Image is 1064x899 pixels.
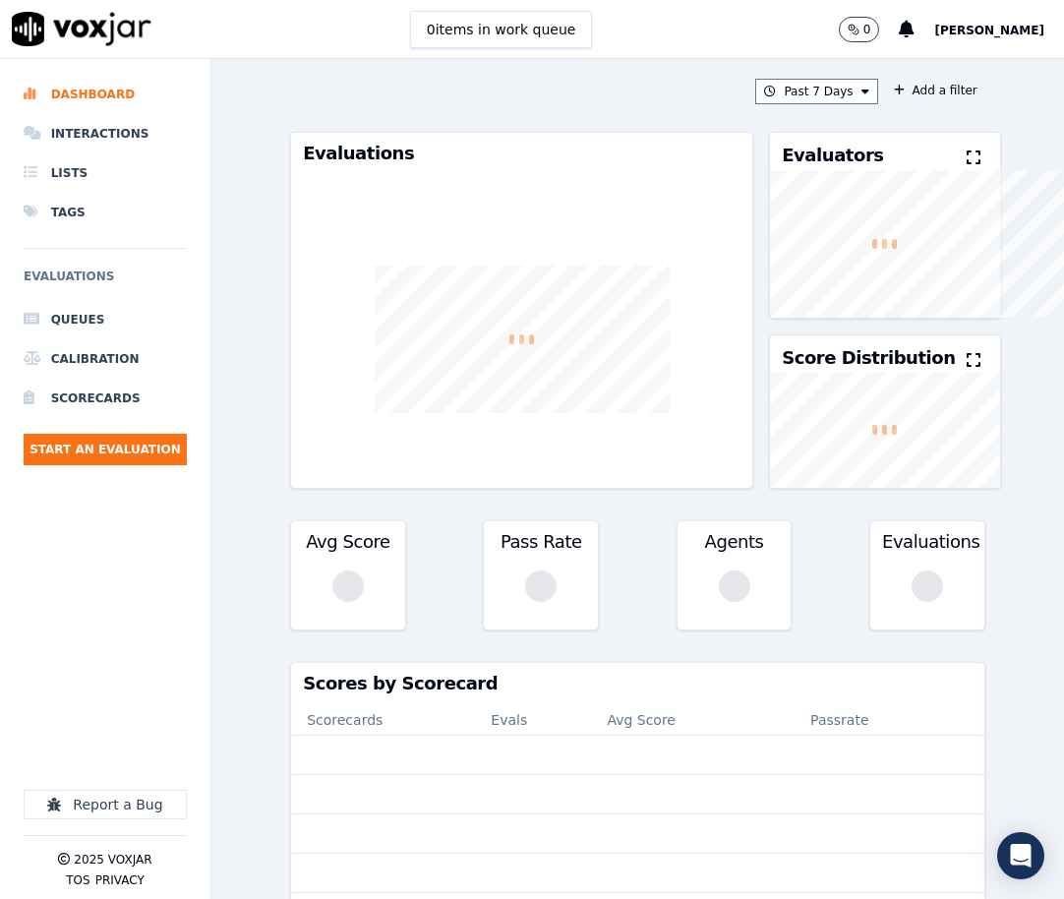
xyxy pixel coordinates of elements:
[291,704,475,736] th: Scorecards
[24,193,187,232] a: Tags
[782,147,883,164] h3: Evaluators
[997,832,1044,879] div: Open Intercom Messenger
[24,434,187,465] button: Start an Evaluation
[755,79,877,104] button: Past 7 Days
[95,872,145,888] button: Privacy
[303,533,393,551] h3: Avg Score
[24,75,187,114] a: Dashboard
[66,872,89,888] button: TOS
[74,852,151,868] p: 2025 Voxjar
[496,533,586,551] h3: Pass Rate
[24,790,187,819] button: Report a Bug
[762,704,916,736] th: Passrate
[934,18,1064,41] button: [PERSON_NAME]
[24,114,187,153] a: Interactions
[303,145,740,162] h3: Evaluations
[591,704,762,736] th: Avg Score
[303,675,973,692] h3: Scores by Scorecard
[475,704,591,736] th: Evals
[934,24,1044,37] span: [PERSON_NAME]
[782,349,955,367] h3: Score Distribution
[24,300,187,339] a: Queues
[839,17,880,42] button: 0
[410,11,593,48] button: 0items in work queue
[886,79,985,102] button: Add a filter
[24,379,187,418] a: Scorecards
[839,17,900,42] button: 0
[24,339,187,379] a: Calibration
[12,12,151,46] img: voxjar logo
[24,265,187,300] h6: Evaluations
[863,22,871,37] p: 0
[689,533,780,551] h3: Agents
[24,153,187,193] a: Lists
[882,533,973,551] h3: Evaluations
